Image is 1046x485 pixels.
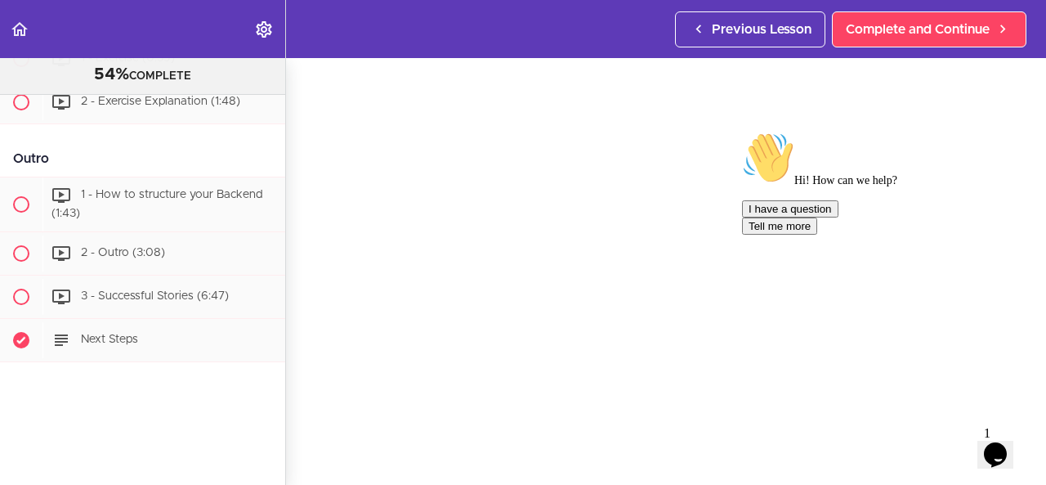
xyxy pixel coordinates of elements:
[94,66,129,83] span: 54%
[319,79,1013,470] iframe: Video Player
[7,49,162,61] span: Hi! How can we help?
[7,75,103,92] button: I have a question
[712,20,811,39] span: Previous Lesson
[10,20,29,39] svg: Back to course curriculum
[675,11,825,47] a: Previous Lesson
[81,290,229,302] span: 3 - Successful Stories (6:47)
[81,96,240,107] span: 2 - Exercise Explanation (1:48)
[254,20,274,39] svg: Settings Menu
[51,189,262,219] span: 1 - How to structure your Backend (1:43)
[81,334,138,345] span: Next Steps
[7,7,59,59] img: :wave:
[7,7,301,110] div: 👋Hi! How can we help?I have a questionTell me more
[20,65,265,86] div: COMPLETE
[7,92,82,110] button: Tell me more
[81,247,165,258] span: 2 - Outro (3:08)
[977,420,1030,469] iframe: chat widget
[846,20,990,39] span: Complete and Continue
[832,11,1026,47] a: Complete and Continue
[735,125,1030,411] iframe: chat widget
